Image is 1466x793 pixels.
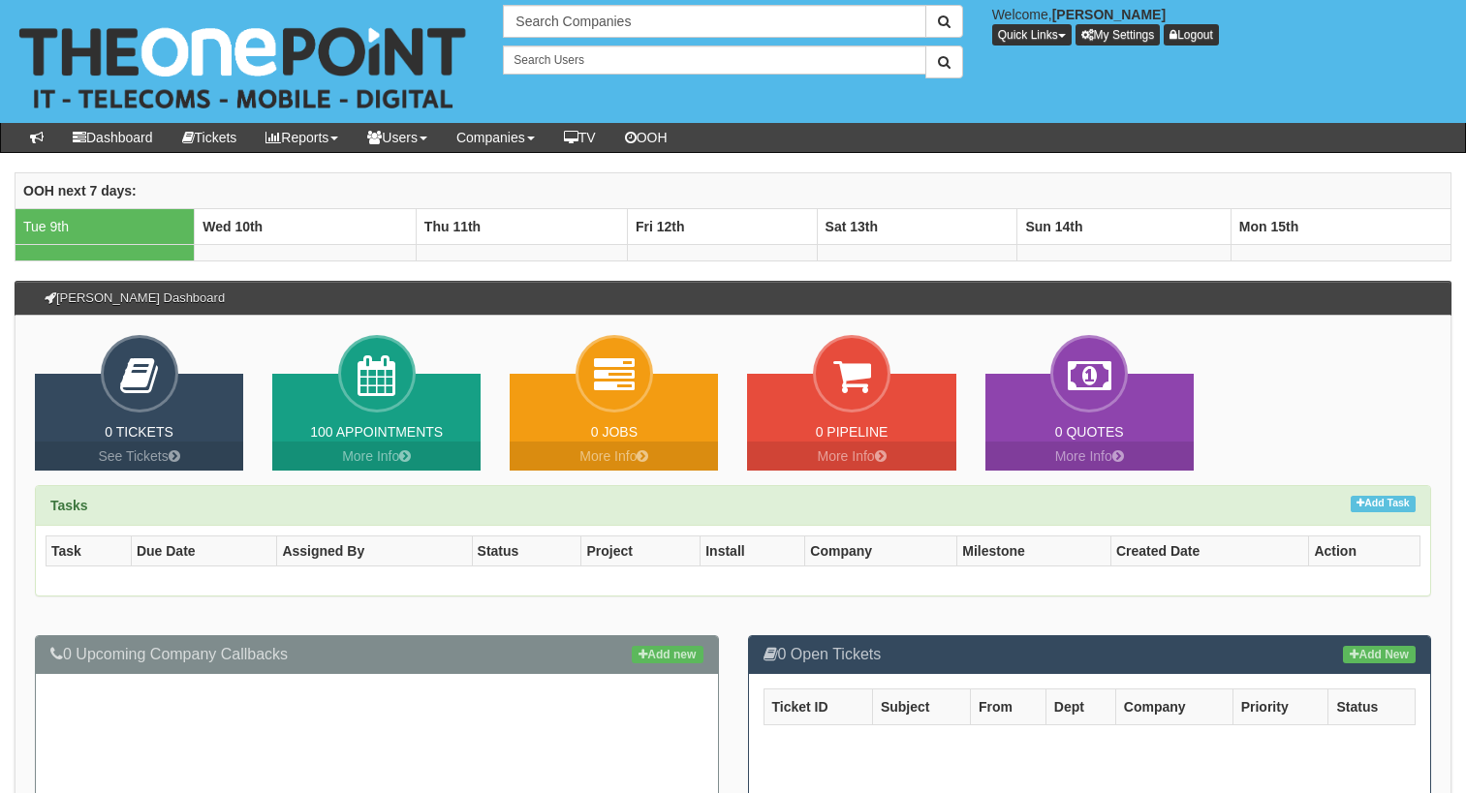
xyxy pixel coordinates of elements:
[957,536,1111,566] th: Milestone
[16,173,1451,209] th: OOH next 7 days:
[310,424,443,440] a: 100 Appointments
[35,442,243,471] a: See Tickets
[591,424,638,440] a: 0 Jobs
[1231,209,1450,245] th: Mon 15th
[277,536,472,566] th: Assigned By
[1343,646,1416,663] a: Add New
[1309,536,1420,566] th: Action
[978,5,1466,46] div: Welcome,
[1115,688,1232,724] th: Company
[872,688,970,724] th: Subject
[1052,7,1166,22] b: [PERSON_NAME]
[1328,688,1416,724] th: Status
[105,424,173,440] a: 0 Tickets
[251,123,353,152] a: Reports
[610,123,682,152] a: OOH
[1017,209,1231,245] th: Sun 14th
[817,209,1017,245] th: Sat 13th
[50,646,703,663] h3: 0 Upcoming Company Callbacks
[985,442,1194,471] a: More Info
[47,536,132,566] th: Task
[510,442,718,471] a: More Info
[58,123,168,152] a: Dashboard
[472,536,581,566] th: Status
[627,209,817,245] th: Fri 12th
[195,209,417,245] th: Wed 10th
[416,209,627,245] th: Thu 11th
[131,536,277,566] th: Due Date
[816,424,889,440] a: 0 Pipeline
[805,536,957,566] th: Company
[992,24,1072,46] button: Quick Links
[168,123,252,152] a: Tickets
[764,688,872,724] th: Ticket ID
[1055,424,1124,440] a: 0 Quotes
[1110,536,1308,566] th: Created Date
[1076,24,1161,46] a: My Settings
[272,442,481,471] a: More Info
[442,123,549,152] a: Companies
[581,536,701,566] th: Project
[1351,496,1416,512] a: Add Task
[701,536,805,566] th: Install
[764,646,1417,663] h3: 0 Open Tickets
[35,282,234,315] h3: [PERSON_NAME] Dashboard
[353,123,442,152] a: Users
[1045,688,1115,724] th: Dept
[971,688,1046,724] th: From
[503,5,925,38] input: Search Companies
[1164,24,1219,46] a: Logout
[16,209,195,245] td: Tue 9th
[503,46,925,75] input: Search Users
[632,646,702,663] a: Add new
[1232,688,1328,724] th: Priority
[50,498,88,513] strong: Tasks
[747,442,955,471] a: More Info
[549,123,610,152] a: TV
